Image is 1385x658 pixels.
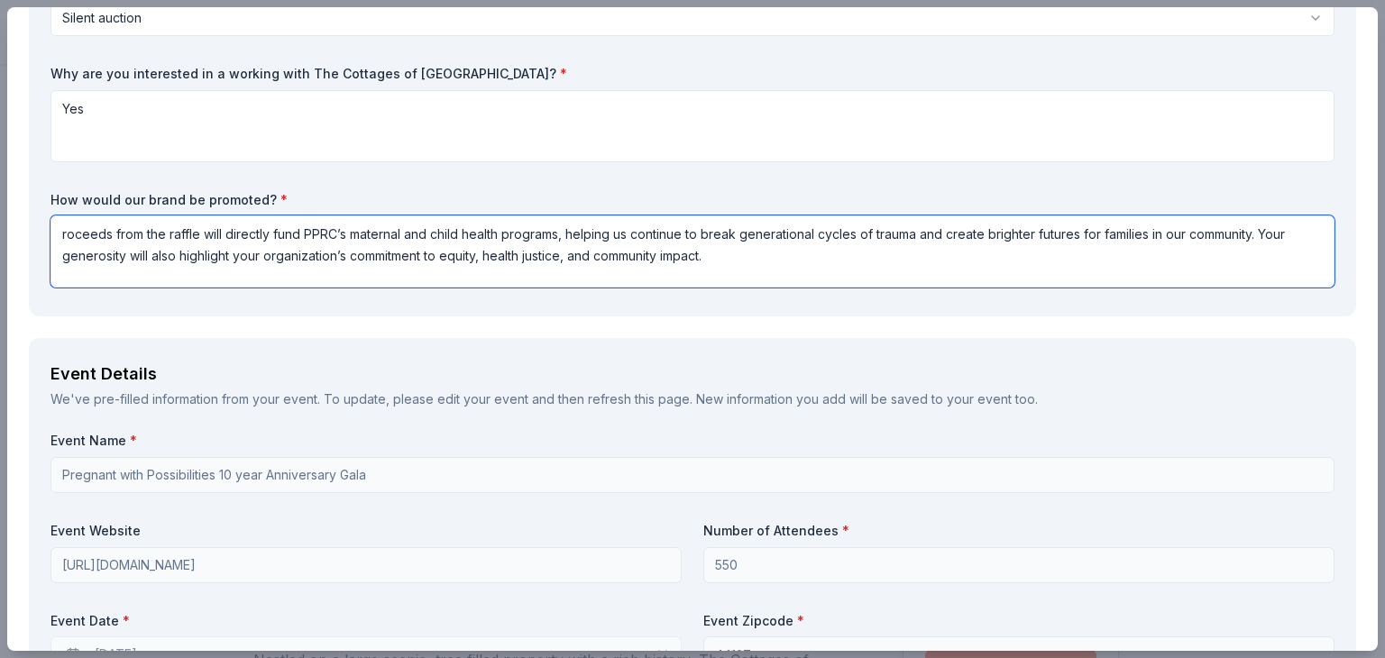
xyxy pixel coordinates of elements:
[50,612,682,630] label: Event Date
[50,432,1335,450] label: Event Name
[50,65,1335,83] label: Why are you interested in a working with The Cottages of [GEOGRAPHIC_DATA]?
[50,360,1335,388] div: Event Details
[50,191,1335,209] label: How would our brand be promoted?
[50,90,1335,162] textarea: Yes
[703,522,1335,540] label: Number of Attendees
[50,215,1335,288] textarea: roceeds from the raffle will directly fund PPRC’s maternal and child health programs, helping us ...
[50,388,1335,410] div: We've pre-filled information from your event. To update, please edit your event and then refresh ...
[703,612,1335,630] label: Event Zipcode
[50,522,682,540] label: Event Website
